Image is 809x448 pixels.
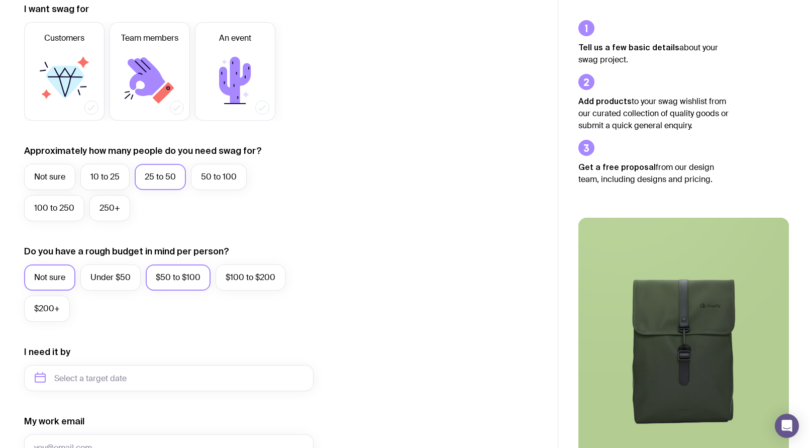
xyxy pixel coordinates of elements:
[24,415,84,427] label: My work email
[24,365,314,391] input: Select a target date
[24,145,262,157] label: Approximately how many people do you need swag for?
[578,43,679,52] strong: Tell us a few basic details
[578,95,729,132] p: to your swag wishlist from our curated collection of quality goods or submit a quick general enqu...
[578,162,656,171] strong: Get a free proposal
[80,164,130,190] label: 10 to 25
[135,164,186,190] label: 25 to 50
[24,264,75,291] label: Not sure
[24,195,84,221] label: 100 to 250
[24,245,229,257] label: Do you have a rough budget in mind per person?
[24,164,75,190] label: Not sure
[578,161,729,186] p: from our design team, including designs and pricing.
[578,41,729,66] p: about your swag project.
[24,3,89,15] label: I want swag for
[89,195,130,221] label: 250+
[191,164,247,190] label: 50 to 100
[219,32,251,44] span: An event
[578,97,632,106] strong: Add products
[44,32,84,44] span: Customers
[24,346,70,358] label: I need it by
[216,264,285,291] label: $100 to $200
[775,414,799,438] div: Open Intercom Messenger
[146,264,211,291] label: $50 to $100
[80,264,141,291] label: Under $50
[121,32,178,44] span: Team members
[24,296,70,322] label: $200+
